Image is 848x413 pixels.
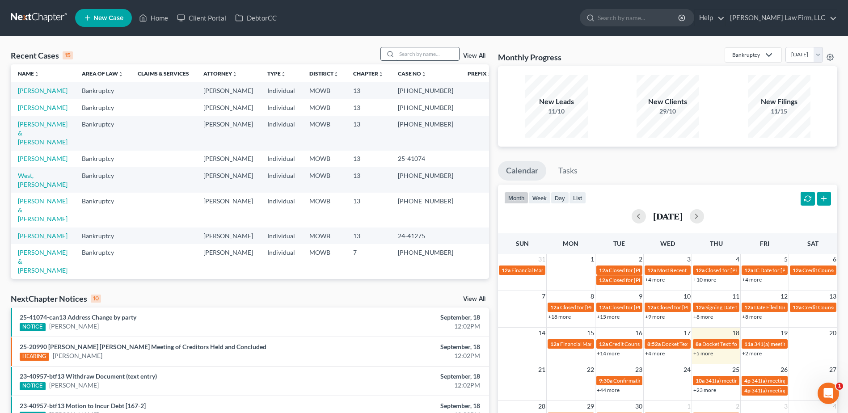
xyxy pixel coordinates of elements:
[525,107,588,116] div: 11/10
[609,277,730,283] span: Closed for [PERSON_NAME][GEOGRAPHIC_DATA]
[686,401,692,412] span: 1
[537,254,546,265] span: 31
[754,304,829,311] span: Date Filed for [PERSON_NAME]
[732,51,760,59] div: Bankruptcy
[11,293,101,304] div: NextChapter Notices
[20,372,157,380] a: 23-40957-btf13 Withdraw Document (text entry)
[551,192,569,204] button: day
[502,267,510,274] span: 12a
[686,254,692,265] span: 3
[333,72,339,77] i: unfold_more
[832,254,837,265] span: 6
[260,193,302,227] td: Individual
[504,192,528,204] button: month
[281,72,286,77] i: unfold_more
[346,82,391,99] td: 13
[346,116,391,150] td: 13
[537,364,546,375] span: 21
[647,267,656,274] span: 12a
[232,72,237,77] i: unfold_more
[75,151,131,167] td: Bankruptcy
[20,343,266,350] a: 25-20990 [PERSON_NAME] [PERSON_NAME] Meeting of Creditors Held and Concluded
[391,244,460,278] td: [PHONE_NUMBER]
[196,151,260,167] td: [PERSON_NAME]
[346,244,391,278] td: 7
[645,276,665,283] a: +4 more
[744,341,753,347] span: 11a
[196,82,260,99] td: [PERSON_NAME]
[609,304,723,311] span: Closed for [PERSON_NAME] & [PERSON_NAME]
[744,304,753,311] span: 12a
[333,322,480,331] div: 12:02PM
[748,107,810,116] div: 11/15
[828,291,837,302] span: 13
[657,267,781,274] span: Most Recent Plan Confirmation for [PERSON_NAME]
[599,377,612,384] span: 9:30a
[590,254,595,265] span: 1
[302,116,346,150] td: MOWB
[705,304,785,311] span: Signing Date for [PERSON_NAME]
[302,228,346,244] td: MOWB
[463,296,485,302] a: View All
[560,341,664,347] span: Financial Management for [PERSON_NAME]
[196,244,260,278] td: [PERSON_NAME]
[49,381,99,390] a: [PERSON_NAME]
[662,341,742,347] span: Docket Text: for [PERSON_NAME]
[346,151,391,167] td: 13
[731,291,740,302] span: 11
[302,167,346,193] td: MOWB
[609,267,676,274] span: Closed for [PERSON_NAME]
[11,50,73,61] div: Recent Cases
[260,228,302,244] td: Individual
[525,97,588,107] div: New Leads
[653,211,683,221] h2: [DATE]
[353,70,384,77] a: Chapterunfold_more
[634,328,643,338] span: 16
[391,228,460,244] td: 24-41275
[550,341,559,347] span: 12a
[560,304,627,311] span: Closed for [PERSON_NAME]
[135,10,173,26] a: Home
[693,350,713,357] a: +5 more
[754,341,840,347] span: 341(a) meeting for [PERSON_NAME]
[391,116,460,150] td: [PHONE_NUMBER]
[302,99,346,116] td: MOWB
[260,151,302,167] td: Individual
[333,381,480,390] div: 12:02PM
[309,70,339,77] a: Districtunfold_more
[421,72,426,77] i: unfold_more
[260,244,302,278] td: Individual
[754,267,823,274] span: IC Date for [PERSON_NAME]
[75,82,131,99] td: Bankruptcy
[696,267,705,274] span: 12a
[75,193,131,227] td: Bankruptcy
[638,254,643,265] span: 2
[346,167,391,193] td: 13
[613,240,625,247] span: Tue
[569,192,586,204] button: list
[20,402,146,409] a: 23-40957-btf13 Motion to Incur Debt [167-2]
[693,276,716,283] a: +10 more
[783,401,789,412] span: 3
[693,313,713,320] a: +8 more
[793,267,802,274] span: 12a
[599,277,608,283] span: 12a
[645,350,665,357] a: +4 more
[91,295,101,303] div: 10
[18,172,68,188] a: West, [PERSON_NAME]
[511,267,616,274] span: Financial Management for [PERSON_NAME]
[744,267,753,274] span: 12a
[597,313,620,320] a: +15 more
[196,193,260,227] td: [PERSON_NAME]
[260,167,302,193] td: Individual
[548,313,571,320] a: +18 more
[751,387,838,394] span: 341(a) meeting for [PERSON_NAME]
[18,232,68,240] a: [PERSON_NAME]
[498,161,546,181] a: Calendar
[599,304,608,311] span: 12a
[705,267,772,274] span: Closed for [PERSON_NAME]
[18,249,68,274] a: [PERSON_NAME] & [PERSON_NAME]
[693,387,716,393] a: +23 more
[609,341,749,347] span: Credit Counseling for [PERSON_NAME] & [PERSON_NAME]
[647,304,656,311] span: 12a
